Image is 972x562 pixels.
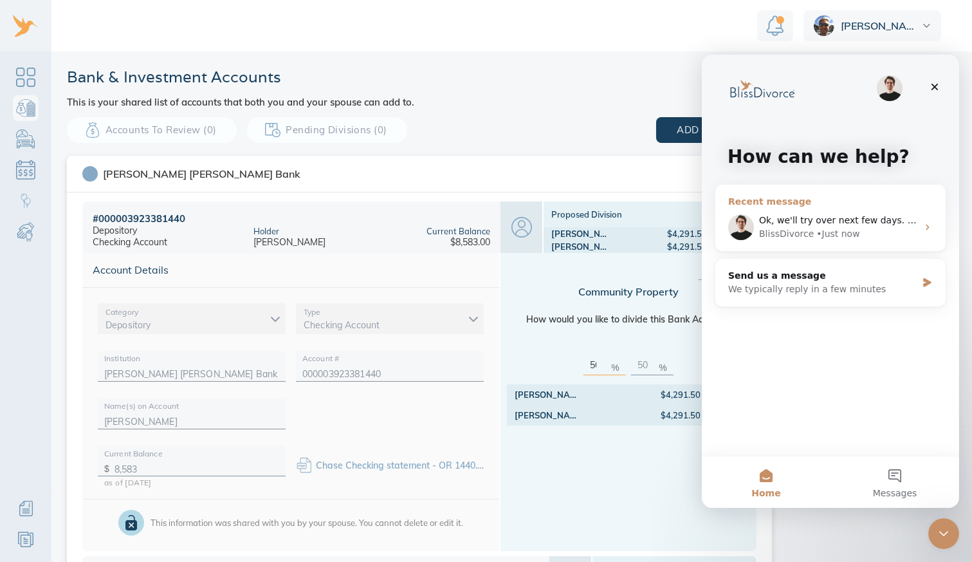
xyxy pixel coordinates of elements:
div: Send us a message [26,214,215,228]
div: Proposed Division [551,209,650,220]
h1: Bank & Investment Accounts [67,67,414,87]
a: Dashboard [13,64,39,90]
div: [PERSON_NAME] [551,241,610,252]
span: [PERSON_NAME] [841,21,919,31]
div: # 000003923381440 [93,212,185,225]
span: Account Details [93,263,489,277]
div: Community Property [507,285,750,298]
img: dropdown.svg [922,24,931,28]
iframe: Intercom live chat [928,518,959,549]
p: % [659,361,667,375]
div: [PERSON_NAME] [515,410,583,420]
div: How would you like to divide this Bank Account? [507,314,750,325]
div: We typically reply in a few minutes [26,228,215,241]
img: ee2a253455b5a1643214f6bbf30279a1 [814,15,834,36]
p: % [611,361,619,375]
span: Messages [171,434,215,443]
span: Home [50,434,78,443]
div: $4,291.50 [661,389,701,400]
span: add account [677,122,751,138]
p: as of [DATE] [104,476,286,489]
div: $8,583.00 [450,236,490,248]
div: Holder [253,226,279,236]
div: Checking Account [93,236,167,248]
button: add account [656,117,772,143]
a: Chase Checking statement - OR 1440.pdf [316,460,492,471]
a: Additional Information [13,496,39,521]
a: Resources [13,527,39,552]
a: Personal Possessions [13,126,39,152]
a: Debts & Obligations [13,157,39,183]
div: Depository [98,303,286,334]
div: [PERSON_NAME] [PERSON_NAME] Bank [103,167,300,180]
label: Current Balance [104,451,163,458]
div: [PERSON_NAME] [551,229,610,239]
label: Account # [302,355,339,363]
div: • Just now [115,173,158,186]
p: $ [104,462,109,476]
div: Chase Checking statement - OR 1440.pdf [316,460,484,471]
div: Close [221,21,244,44]
div: [PERSON_NAME] [515,389,583,400]
span: Ok, we'll try over next few days. It it can remain unlocked would be great. [57,160,391,171]
a: Child Custody & Parenting [13,188,39,214]
a: Bank Accounts & Investments [13,95,39,121]
a: Child & Spousal Support [13,219,39,245]
div: Depository [93,225,137,236]
h3: This is your shared list of accounts that both you and your spouse can add to. [67,97,414,107]
iframe: Intercom live chat [702,55,959,508]
div: BlissDivorce [57,173,112,186]
div: This information was shared with you by your spouse. You cannot delete or edit it. [151,519,463,527]
label: Institution [104,355,140,363]
img: Notification [766,15,784,36]
div: Community [650,209,749,220]
div: $4,291.50 [667,229,707,239]
div: Send us a messageWe typically reply in a few minutes [13,203,244,252]
button: Change [699,259,750,280]
div: $4,291.50 [667,241,707,252]
div: [PERSON_NAME] [253,236,326,248]
div: Checking Account [296,303,484,334]
div: $4,291.50 [661,410,701,420]
div: Current Balance [426,226,490,236]
button: Messages [129,402,257,453]
label: Name(s) on Account [104,403,179,411]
